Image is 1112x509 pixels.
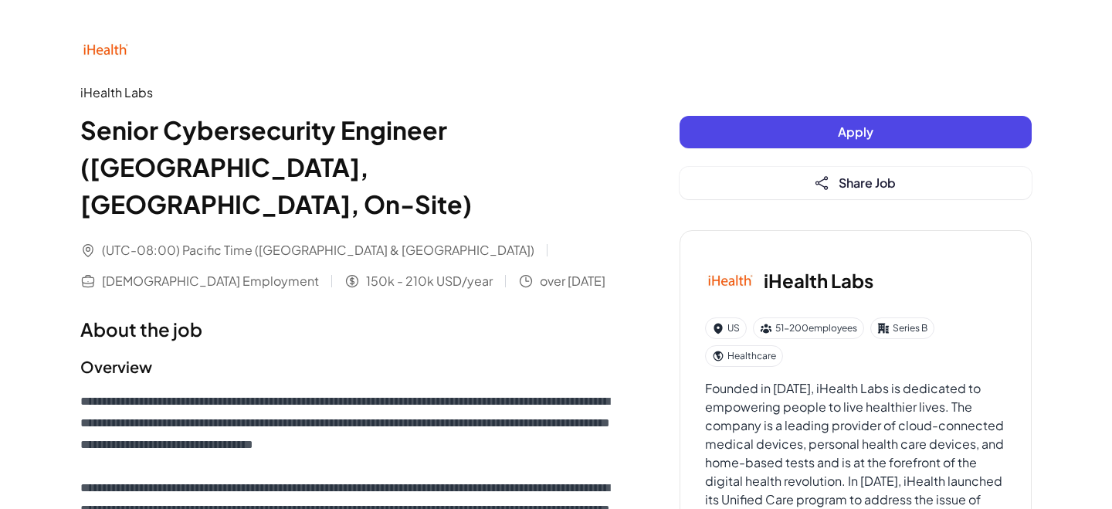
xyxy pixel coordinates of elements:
[870,317,934,339] div: Series B
[705,345,783,367] div: Healthcare
[705,256,754,305] img: iH
[705,317,747,339] div: US
[80,25,130,74] img: iH
[80,355,618,378] h2: Overview
[366,272,493,290] span: 150k - 210k USD/year
[838,124,873,140] span: Apply
[680,116,1032,148] button: Apply
[102,272,319,290] span: [DEMOGRAPHIC_DATA] Employment
[753,317,864,339] div: 51-200 employees
[839,175,896,191] span: Share Job
[540,272,605,290] span: over [DATE]
[80,315,618,343] h1: About the job
[680,167,1032,199] button: Share Job
[102,241,534,260] span: (UTC-08:00) Pacific Time ([GEOGRAPHIC_DATA] & [GEOGRAPHIC_DATA])
[80,83,618,102] div: iHealth Labs
[80,111,618,222] h1: Senior Cybersecurity Engineer ([GEOGRAPHIC_DATA], [GEOGRAPHIC_DATA], On-Site)
[764,266,873,294] h3: iHealth Labs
